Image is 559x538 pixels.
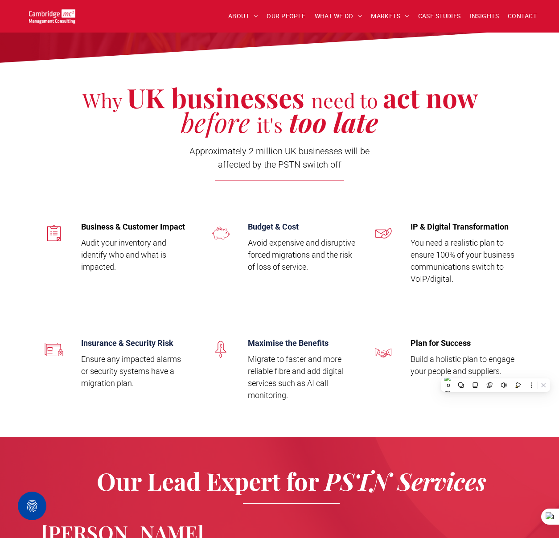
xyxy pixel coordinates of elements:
[29,9,76,24] img: Go to Homepage
[414,9,465,23] a: CASE STUDIES
[81,338,173,348] span: Insurance & Security Risk
[189,146,370,170] span: Approximately 2 million UK businesses will be affected by the PSTN switch off
[257,111,283,138] span: it's
[248,338,329,348] span: Maximise the Benefits
[503,9,541,23] a: CONTACT
[465,9,503,23] a: INSIGHTS
[248,238,355,271] span: Avoid expensive and disruptive forced migrations and the risk of loss of service.
[248,354,344,400] span: Migrate to faster and more reliable fibre and add digital services such as AI call monitoring.
[289,104,378,140] span: too late
[181,104,250,140] span: before
[81,238,166,271] span: Audit your inventory and identify who and what is impacted.
[366,9,413,23] a: MARKETS
[82,86,122,113] span: Why
[29,10,76,20] a: Your Business Transformed | Cambridge Management Consulting
[81,354,181,388] span: Ensure any impacted alarms or security systems have a migration plan.
[127,79,164,115] span: UK
[411,354,514,376] span: Build a holistic plan to engage your people and suppliers.
[171,79,304,115] span: businesses
[325,465,486,497] span: PSTN Services
[311,86,378,113] span: need to
[248,222,299,231] span: Budget & Cost
[411,222,509,231] span: IP & Digital Transformation
[224,9,263,23] a: ABOUT
[81,222,185,231] span: Business & Customer Impact
[411,338,471,348] span: Plan for Success
[97,465,319,497] span: Our Lead Expert for
[262,9,310,23] a: OUR PEOPLE
[310,9,367,23] a: WHAT WE DO
[383,79,477,115] span: act now
[411,238,514,283] span: You need a realistic plan to ensure 100% of your business communications switch to VoIP/digital.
